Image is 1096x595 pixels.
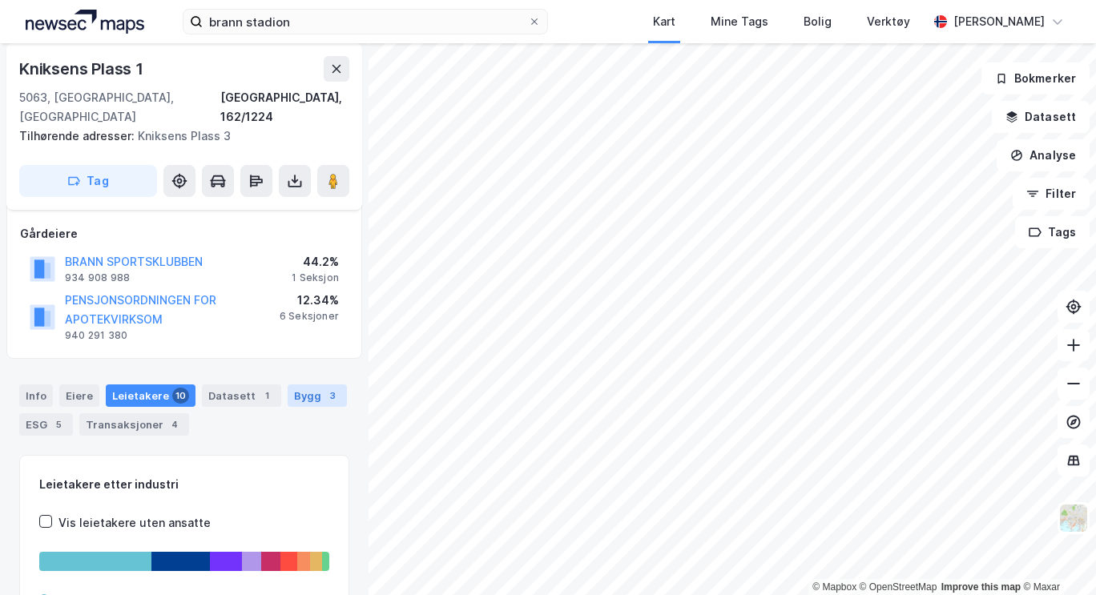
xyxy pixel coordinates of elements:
div: Leietakere etter industri [39,475,329,494]
div: Eiere [59,384,99,407]
div: 10 [172,388,189,404]
div: 5063, [GEOGRAPHIC_DATA], [GEOGRAPHIC_DATA] [19,88,220,127]
div: Leietakere [106,384,195,407]
div: 1 [259,388,275,404]
div: 4 [167,416,183,432]
div: Kniksens Plass 1 [19,56,147,82]
div: ESG [19,413,73,436]
img: Z [1058,503,1089,533]
button: Tags [1015,216,1090,248]
div: 6 Seksjoner [280,310,339,323]
button: Datasett [992,101,1090,133]
div: Mine Tags [711,12,768,31]
iframe: Chat Widget [1016,518,1096,595]
div: Bygg [288,384,347,407]
div: [PERSON_NAME] [953,12,1045,31]
div: 12.34% [280,291,339,310]
input: Søk på adresse, matrikkel, gårdeiere, leietakere eller personer [203,10,528,34]
div: 934 908 988 [65,271,130,284]
div: 940 291 380 [65,329,127,342]
button: Analyse [997,139,1090,171]
div: Kart [653,12,675,31]
img: logo.a4113a55bc3d86da70a041830d287a7e.svg [26,10,144,34]
div: Transaksjoner [79,413,189,436]
a: Mapbox [812,581,856,593]
div: Datasett [202,384,281,407]
div: 44.2% [292,252,339,271]
div: Kontrollprogram for chat [1016,518,1096,595]
span: Tilhørende adresser: [19,129,138,143]
a: OpenStreetMap [860,581,937,593]
a: Improve this map [941,581,1021,593]
button: Tag [19,165,157,197]
div: 3 [324,388,340,404]
button: Filter [1013,178,1090,210]
div: 1 Seksjon [292,271,339,284]
div: Info [19,384,53,407]
div: [GEOGRAPHIC_DATA], 162/1224 [220,88,349,127]
div: Bolig [804,12,832,31]
div: Gårdeiere [20,224,349,243]
div: Verktøy [867,12,910,31]
button: Bokmerker [981,62,1090,94]
div: Kniksens Plass 3 [19,127,336,146]
div: Vis leietakere uten ansatte [58,513,211,533]
div: 5 [50,416,66,432]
